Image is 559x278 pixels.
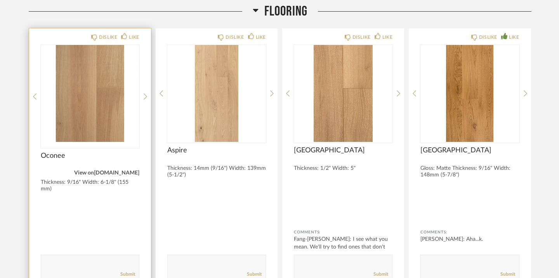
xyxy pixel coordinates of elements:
[294,228,392,236] div: Comments:
[167,146,266,155] span: Aspire
[41,152,139,160] span: Oconee
[382,33,392,41] div: LIKE
[226,33,244,41] div: DISLIKE
[420,45,519,142] img: undefined
[167,45,266,142] img: undefined
[41,179,139,192] div: Thickness: 9/16" Width: 6-1/8" (155 mm)
[41,45,139,142] img: undefined
[373,271,388,278] a: Submit
[500,271,515,278] a: Submit
[479,33,497,41] div: DISLIKE
[94,170,139,176] a: [DOMAIN_NAME]
[352,33,371,41] div: DISLIKE
[167,165,266,178] div: Thickness: 14mm (9/16") Width: 139mm (5-1/2")
[420,235,519,243] div: [PERSON_NAME]: Aha...k.
[294,235,392,259] div: Fang-[PERSON_NAME]: I see what you mean. We'll try to find ones that don't have the ceruse finis...
[420,228,519,236] div: Comments:
[74,170,94,176] span: View on
[129,33,139,41] div: LIKE
[294,165,392,172] div: Thickness: 1/2" Width: 5"
[509,33,519,41] div: LIKE
[294,45,392,142] img: undefined
[420,146,519,155] span: [GEOGRAPHIC_DATA]
[120,271,135,278] a: Submit
[420,165,519,178] div: Gloss: Matte Thickness: 9/16" Width: 148mm (5-7/8")
[294,146,392,155] span: [GEOGRAPHIC_DATA]
[256,33,266,41] div: LIKE
[99,33,117,41] div: DISLIKE
[41,45,139,142] div: 0
[264,3,307,20] span: Flooring
[247,271,262,278] a: Submit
